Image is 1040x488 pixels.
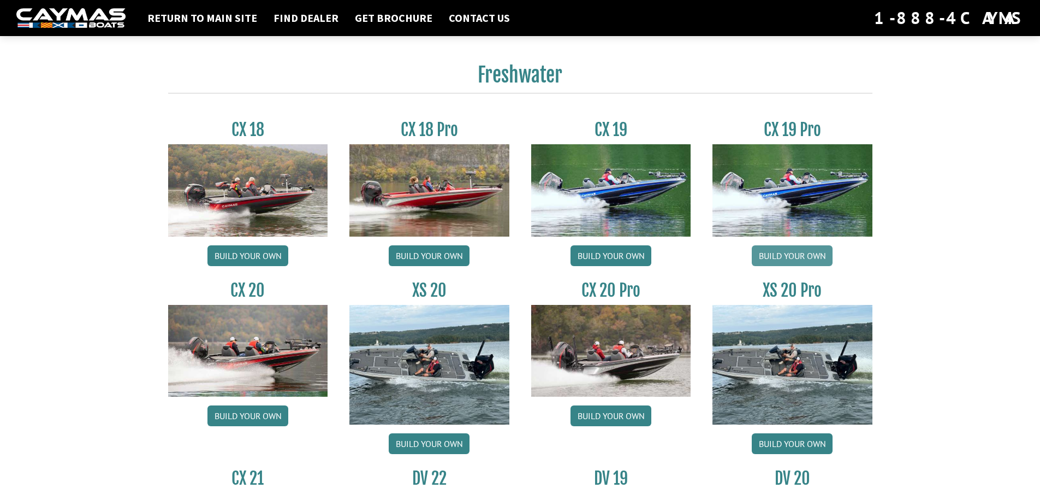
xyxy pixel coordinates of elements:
h3: CX 20 [168,280,328,301]
img: XS_20_resized.jpg [349,305,509,425]
a: Build your own [389,245,470,266]
a: Build your own [570,405,651,426]
a: Find Dealer [268,11,344,25]
img: CX-20_thumbnail.jpg [168,305,328,397]
div: 1-888-4CAYMAS [874,6,1024,30]
h2: Freshwater [168,63,872,93]
a: Contact Us [443,11,515,25]
a: Build your own [752,433,833,454]
h3: CX 19 [531,120,691,140]
a: Get Brochure [349,11,438,25]
a: Build your own [207,405,288,426]
a: Return to main site [142,11,263,25]
img: CX19_thumbnail.jpg [531,144,691,236]
h3: CX 18 [168,120,328,140]
img: XS_20_resized.jpg [712,305,872,425]
a: Build your own [389,433,470,454]
a: Build your own [207,245,288,266]
img: CX19_thumbnail.jpg [712,144,872,236]
h3: CX 18 Pro [349,120,509,140]
h3: CX 19 Pro [712,120,872,140]
img: CX-18SS_thumbnail.jpg [349,144,509,236]
img: CX-20Pro_thumbnail.jpg [531,305,691,397]
img: white-logo-c9c8dbefe5ff5ceceb0f0178aa75bf4bb51f6bca0971e226c86eb53dfe498488.png [16,8,126,28]
a: Build your own [570,245,651,266]
h3: CX 20 Pro [531,280,691,301]
a: Build your own [752,245,833,266]
img: CX-18S_thumbnail.jpg [168,144,328,236]
h3: XS 20 [349,280,509,301]
h3: XS 20 Pro [712,280,872,301]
